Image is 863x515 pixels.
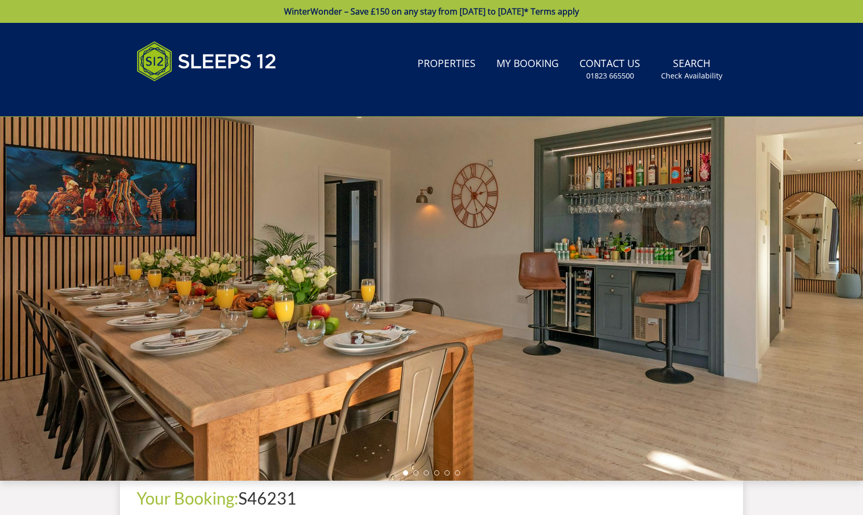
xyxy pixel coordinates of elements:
[661,71,722,81] small: Check Availability
[413,52,480,76] a: Properties
[657,52,726,86] a: SearchCheck Availability
[492,52,563,76] a: My Booking
[586,71,634,81] small: 01823 665500
[137,489,726,507] h1: S46231
[131,94,240,102] iframe: Customer reviews powered by Trustpilot
[137,488,238,508] a: Your Booking:
[575,52,644,86] a: Contact Us01823 665500
[137,35,277,87] img: Sleeps 12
